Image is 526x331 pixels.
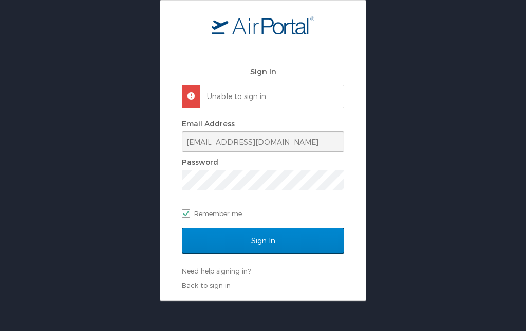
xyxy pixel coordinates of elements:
[182,228,344,254] input: Sign In
[182,281,231,289] a: Back to sign in
[182,206,344,221] label: Remember me
[207,91,334,102] p: Unable to sign in
[182,158,218,166] label: Password
[182,119,235,128] label: Email Address
[182,267,251,275] a: Need help signing in?
[182,66,344,77] h2: Sign In
[212,16,314,34] img: logo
